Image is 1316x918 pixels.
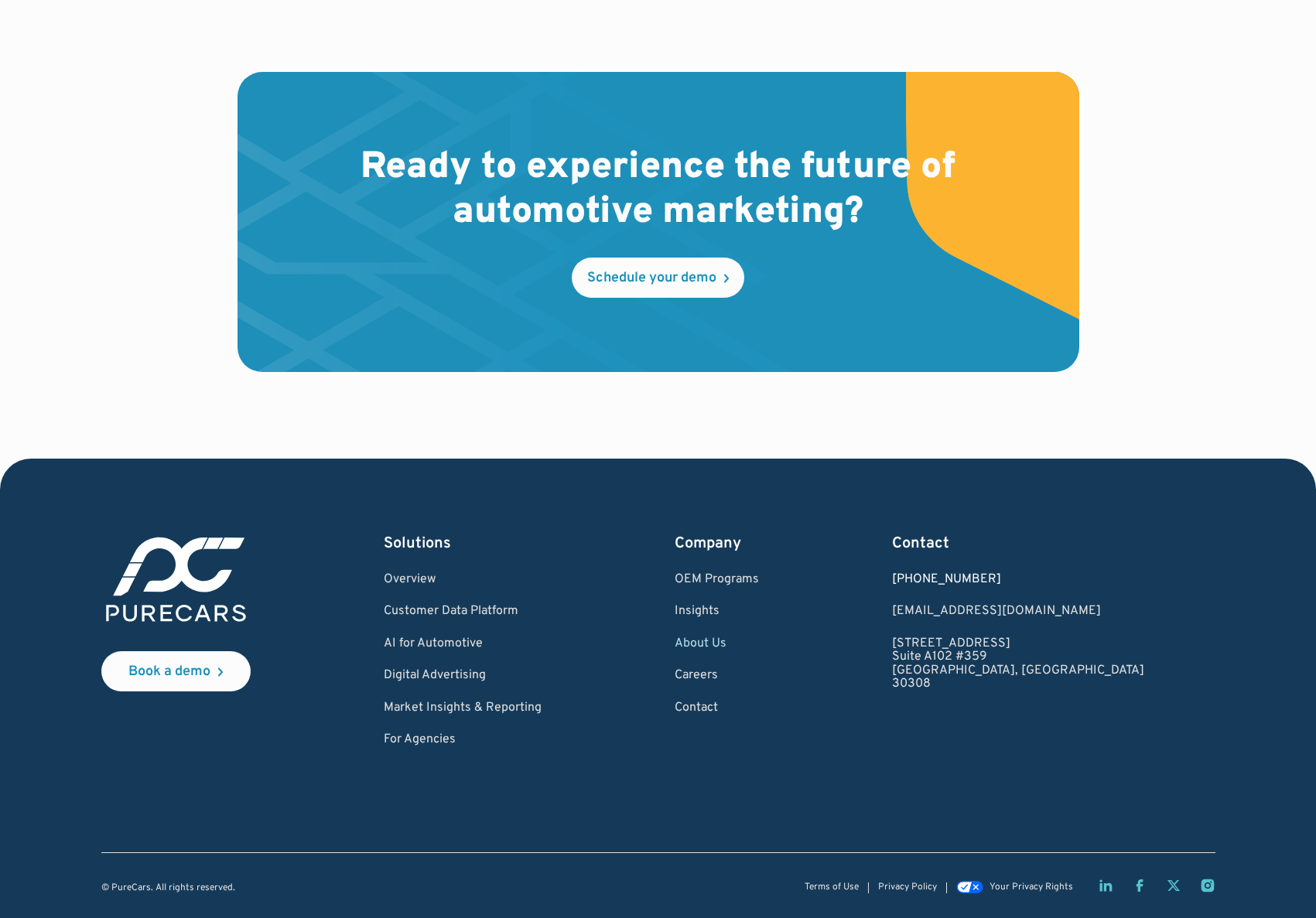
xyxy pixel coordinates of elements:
[878,882,937,892] a: Privacy Policy
[892,533,1144,555] div: Contact
[384,733,542,747] a: For Agencies
[805,882,859,892] a: Terms of Use
[675,701,759,715] a: Contact
[587,271,716,285] div: Schedule your demo
[675,605,759,619] a: Insights
[892,605,1144,619] a: Email us
[892,637,1144,691] a: [STREET_ADDRESS]Suite A102 #359[GEOGRAPHIC_DATA], [GEOGRAPHIC_DATA]30308
[1098,878,1113,893] a: LinkedIn page
[1200,878,1215,893] a: Instagram page
[384,533,542,555] div: Solutions
[990,882,1073,892] div: Your Privacy Rights
[1132,878,1147,893] a: Facebook page
[384,669,542,683] a: Digital Advertising
[572,258,744,298] a: Schedule your demo
[675,669,759,683] a: Careers
[128,665,210,679] div: Book a demo
[101,883,235,893] div: © PureCars. All rights reserved.
[101,651,251,691] a: Book a demo
[384,605,542,619] a: Customer Data Platform
[892,573,1144,587] div: [PHONE_NUMBER]
[337,146,980,235] h2: Ready to experience the future of automotive marketing?
[956,882,1072,893] a: Your Privacy Rights
[675,637,759,651] a: About Us
[675,573,759,587] a: OEM Programs
[384,701,542,715] a: Market Insights & Reporting
[675,533,759,555] div: Company
[384,573,542,587] a: Overview
[101,533,251,626] img: purecars logo
[1166,878,1181,893] a: Twitter X page
[384,637,542,651] a: AI for Automotive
